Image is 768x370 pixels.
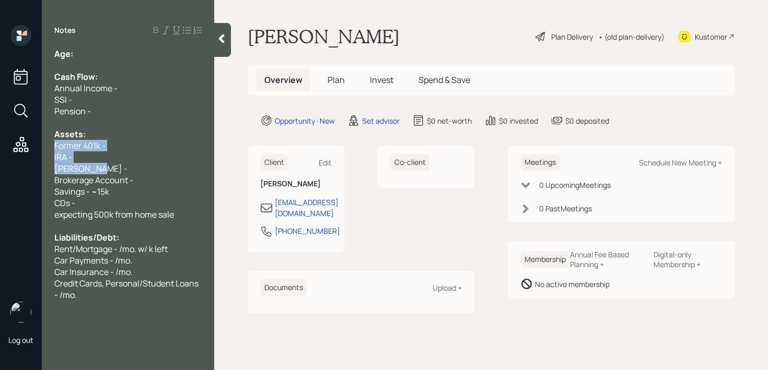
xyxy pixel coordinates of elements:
[54,186,109,197] span: Savings - ~15k
[54,232,119,243] span: Liabilities/Debt:
[10,302,31,323] img: retirable_logo.png
[275,197,339,219] div: [EMAIL_ADDRESS][DOMAIN_NAME]
[639,158,722,168] div: Schedule New Meeting +
[362,115,400,126] div: Set advisor
[54,82,118,94] span: Annual Income -
[654,249,722,269] div: Digital-only Membership +
[275,225,340,236] div: [PHONE_NUMBER]
[539,203,592,214] div: 0 Past Meeting s
[260,154,288,171] h6: Client
[54,255,132,266] span: Car Payments - /mo.
[390,154,430,171] h6: Co-client
[275,115,335,126] div: Opportunity · New
[551,31,593,42] div: Plan Delivery
[260,279,307,296] h6: Documents
[535,279,610,290] div: No active membership
[433,283,462,293] div: Upload +
[54,163,127,174] span: [PERSON_NAME] -
[264,74,302,86] span: Overview
[54,174,133,186] span: Brokerage Account -
[54,94,72,105] span: SSI -
[695,31,727,42] div: Kustomer
[539,180,611,190] div: 0 Upcoming Meeting s
[54,140,106,151] span: Former 401k -
[54,25,76,35] label: Notes
[570,249,645,269] div: Annual Fee Based Planning +
[499,115,538,126] div: $0 invested
[427,115,472,126] div: $0 net-worth
[328,74,345,86] span: Plan
[54,71,98,82] span: Cash Flow:
[520,154,560,171] h6: Meetings
[248,25,400,48] h1: [PERSON_NAME]
[319,158,332,168] div: Edit
[54,278,200,301] span: Credit Cards, Personal/Student Loans - /mo.
[54,266,133,278] span: Car Insurance - /mo.
[54,128,86,140] span: Assets:
[54,105,91,117] span: Pension -
[54,209,174,220] span: expecting 500k from home sale
[598,31,665,42] div: • (old plan-delivery)
[54,197,75,209] span: CDs -
[418,74,470,86] span: Spend & Save
[565,115,609,126] div: $0 deposited
[54,151,72,163] span: IRA -
[8,335,33,345] div: Log out
[370,74,393,86] span: Invest
[54,243,168,255] span: Rent/Mortgage - /mo. w/ k left
[54,48,73,59] span: Age:
[260,180,332,188] h6: [PERSON_NAME]
[520,251,570,268] h6: Membership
